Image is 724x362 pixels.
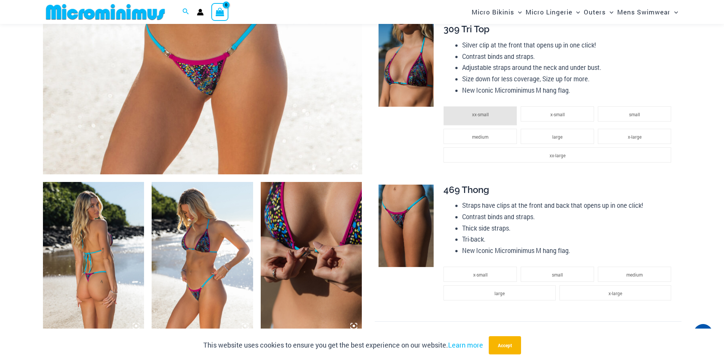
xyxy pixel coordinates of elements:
img: MM SHOP LOGO FLAT [43,3,168,21]
li: Straps have clips at the front and back that opens up in one click! [462,200,675,211]
li: Size down for less coverage, Size up for more. [462,73,675,85]
span: small [552,272,563,278]
span: x-small [550,111,565,117]
img: Rio Nights Glitter Spot 309 Tri Top [261,182,362,334]
span: Menu Toggle [572,2,580,22]
span: medium [626,272,643,278]
a: Learn more [448,340,483,349]
li: New Iconic Microminimus M hang flag. [462,85,675,96]
a: Account icon link [197,9,204,16]
li: small [598,106,671,122]
span: xx-small [472,111,489,117]
li: x-small [521,106,594,122]
span: Mens Swimwear [617,2,670,22]
li: Thick side straps. [462,223,675,234]
span: x-large [628,134,642,140]
button: Accept [489,336,521,354]
li: Tri-back. [462,234,675,245]
a: OutersMenu ToggleMenu Toggle [582,2,615,22]
li: medium [598,267,671,282]
li: large [521,129,594,144]
span: x-small [473,272,488,278]
p: This website uses cookies to ensure you get the best experience on our website. [203,340,483,351]
li: New Iconic Microminimus M hang flag. [462,245,675,256]
span: Micro Bikinis [472,2,514,22]
li: large [444,285,555,300]
a: Micro BikinisMenu ToggleMenu Toggle [470,2,524,22]
span: xx-large [550,152,566,158]
span: large [552,134,562,140]
span: large [494,290,505,296]
li: xx-large [444,147,671,163]
nav: Site Navigation [469,1,681,23]
li: Contrast binds and straps. [462,51,675,62]
a: Mens SwimwearMenu ToggleMenu Toggle [615,2,680,22]
span: Menu Toggle [514,2,522,22]
li: x-small [444,267,517,282]
img: Rio Nights Glitter Spot 309 Tri Top 469 Thong [152,182,253,334]
a: View Shopping Cart, empty [211,3,229,21]
li: small [521,267,594,282]
span: Menu Toggle [670,2,678,22]
li: x-large [598,129,671,144]
span: 469 Thong [444,184,489,195]
a: Micro LingerieMenu ToggleMenu Toggle [524,2,582,22]
img: Rio Nights Glitter Spot 469 Thong [379,185,434,267]
li: xx-small [444,106,517,125]
li: Silver clip at the front that opens up in one click! [462,40,675,51]
li: x-large [559,285,671,300]
a: Search icon link [182,7,189,17]
span: medium [472,134,488,140]
span: Outers [584,2,606,22]
span: x-large [608,290,622,296]
span: small [629,111,640,117]
li: Contrast binds and straps. [462,211,675,223]
span: Menu Toggle [606,2,613,22]
img: Rio Nights Glitter Spot 309 Tri Top [379,24,434,107]
img: Rio Nights Glitter Spot 309 Tri Top 469 Thong [43,182,144,334]
li: Adjustable straps around the neck and under bust. [462,62,675,73]
span: 309 Tri Top [444,24,490,35]
span: Micro Lingerie [526,2,572,22]
li: medium [444,129,517,144]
